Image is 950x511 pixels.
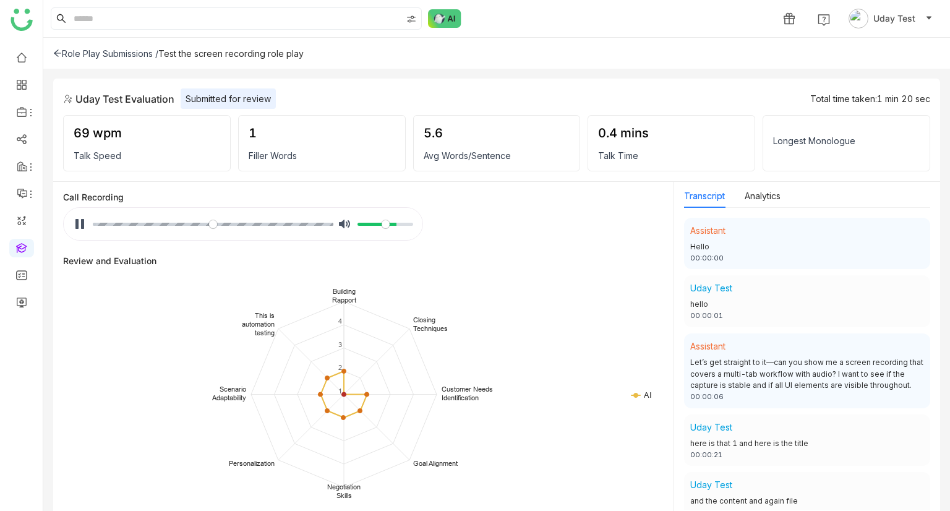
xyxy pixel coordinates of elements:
[338,387,342,395] text: 1
[598,126,745,140] div: 0.4 mins
[74,126,220,140] div: 69 wpm
[424,126,570,140] div: 5.6
[643,390,652,400] text: AI
[690,496,924,507] div: and the content and again file
[690,438,924,450] div: here is that 1 and here is the title
[53,48,158,59] div: Role Play Submissions /
[690,299,924,311] div: hello
[690,479,732,490] span: Uday Test
[327,483,361,500] text: Negotiation Skills
[684,189,725,203] button: Transcript
[424,150,570,161] div: Avg Words/Sentence
[249,126,395,140] div: 1
[357,218,413,230] input: Volume
[690,283,732,293] span: Uday Test
[877,93,930,104] span: 1 min 20 sec
[338,317,342,325] text: 4
[242,311,275,337] text: This is automation testing
[212,385,246,402] text: Scenario Adaptability
[690,422,732,432] span: Uday Test
[690,311,924,321] div: 00:00:01
[690,241,924,253] div: Hello
[63,255,156,266] div: Review and Evaluation
[338,363,342,372] text: 2
[690,225,725,236] span: Assistant
[158,48,304,59] div: Test the screen recording role play
[406,14,416,24] img: search-type.svg
[332,287,356,304] text: Building Rapport
[690,341,725,351] span: Assistant
[818,14,830,26] img: help.svg
[690,392,924,402] div: 00:00:06
[63,192,664,202] div: Call Recording
[93,218,333,230] input: Seek
[846,9,935,28] button: Uday Test
[74,150,220,161] div: Talk Speed
[849,9,868,28] img: avatar
[598,150,745,161] div: Talk Time
[690,357,924,392] div: Let’s get straight to it—can you show me a screen recording that covers a multi-tab workflow with...
[873,12,915,25] span: Uday Test
[690,450,924,460] div: 00:00:21
[181,88,276,109] div: Submitted for review
[338,340,342,349] text: 3
[413,459,458,468] text: Goal Alignment
[442,385,493,402] text: Customer Needs Identification
[63,92,174,106] div: Uday Test Evaluation
[745,189,781,203] button: Analytics
[428,9,461,28] img: ask-buddy-normal.svg
[70,214,90,234] button: Pause
[413,316,448,333] text: Closing Techniques
[690,253,924,264] div: 00:00:00
[773,135,920,146] div: Longest Monologue
[249,150,395,161] div: Filler Words
[63,94,73,104] img: role-play.svg
[11,9,33,31] img: logo
[229,459,275,468] text: Personalization
[810,93,930,104] div: Total time taken:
